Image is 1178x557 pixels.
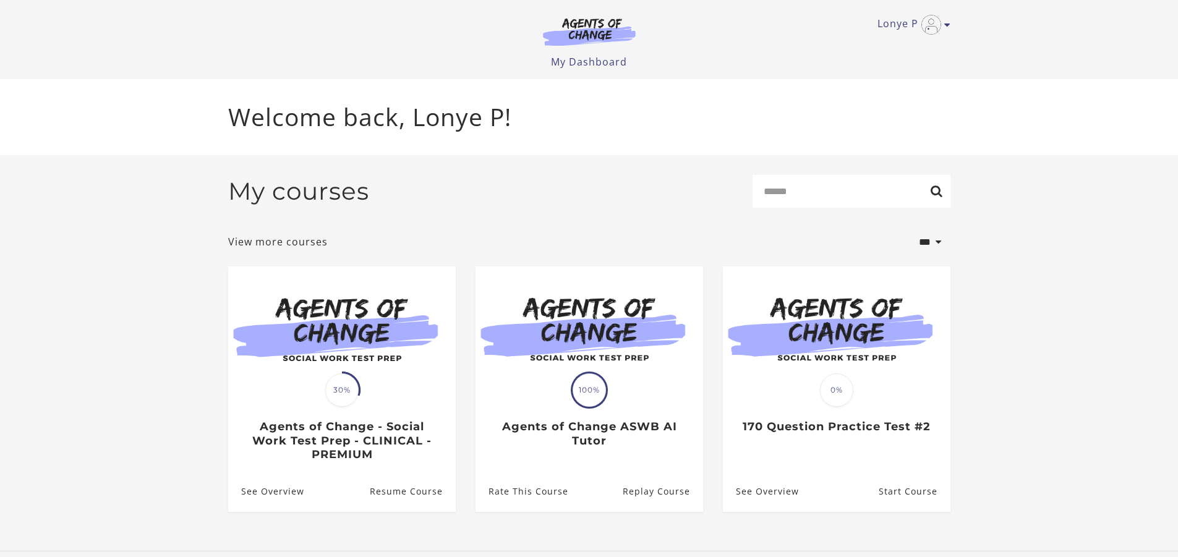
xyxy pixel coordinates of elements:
[877,15,944,35] a: Toggle menu
[228,99,950,135] p: Welcome back, Lonye P!
[820,373,853,407] span: 0%
[476,471,568,511] a: Agents of Change ASWB AI Tutor: Rate This Course
[241,420,442,462] h3: Agents of Change - Social Work Test Prep - CLINICAL - PREMIUM
[736,420,937,434] h3: 170 Question Practice Test #2
[530,17,649,46] img: Agents of Change Logo
[878,471,950,511] a: 170 Question Practice Test #2: Resume Course
[369,471,455,511] a: Agents of Change - Social Work Test Prep - CLINICAL - PREMIUM: Resume Course
[228,234,328,249] a: View more courses
[573,373,606,407] span: 100%
[228,177,369,206] h2: My courses
[551,55,627,69] a: My Dashboard
[723,471,799,511] a: 170 Question Practice Test #2: See Overview
[325,373,359,407] span: 30%
[228,471,304,511] a: Agents of Change - Social Work Test Prep - CLINICAL - PREMIUM: See Overview
[622,471,702,511] a: Agents of Change ASWB AI Tutor: Resume Course
[489,420,689,448] h3: Agents of Change ASWB AI Tutor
